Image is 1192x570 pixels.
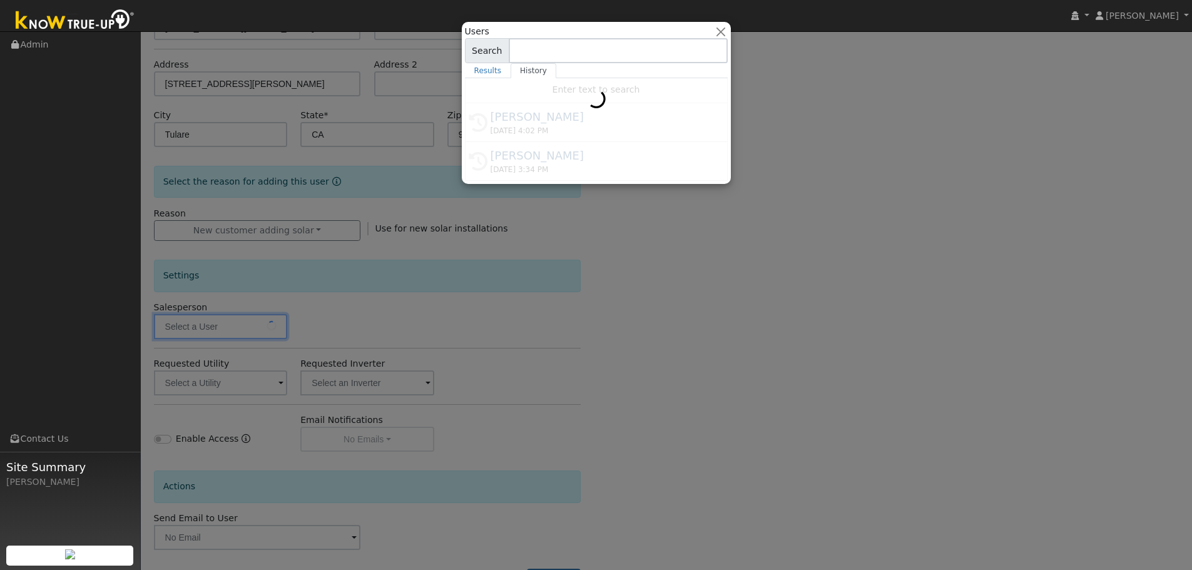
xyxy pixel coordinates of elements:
div: [PERSON_NAME] [6,476,134,489]
img: retrieve [65,549,75,559]
img: Know True-Up [9,7,141,35]
a: History [511,63,556,78]
span: Search [465,38,509,63]
span: Site Summary [6,459,134,476]
span: [PERSON_NAME] [1106,11,1179,21]
span: Users [465,25,489,38]
a: Results [465,63,511,78]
